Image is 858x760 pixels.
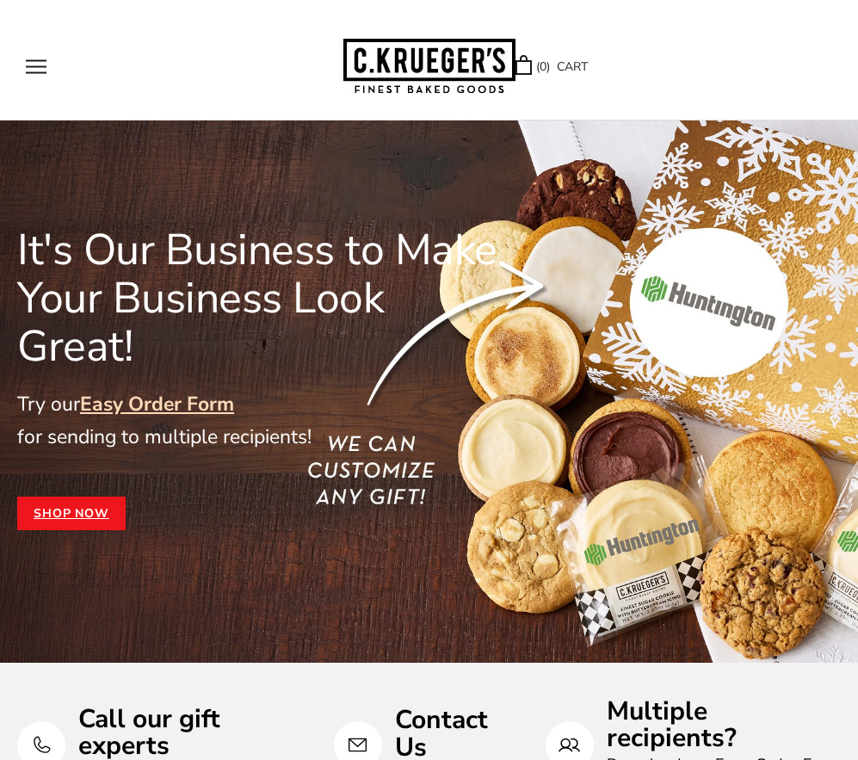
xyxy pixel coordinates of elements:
[31,734,52,756] img: Call our gift experts
[343,39,515,95] img: C.KRUEGER'S
[347,734,368,756] img: Contact Us
[78,706,308,759] p: Call our gift experts
[17,497,126,531] a: Shop Now
[515,57,588,77] a: (0) CART
[395,707,520,760] p: Contact Us
[26,59,46,74] button: Open navigation
[607,698,841,751] p: Multiple recipients?
[17,226,508,371] h1: It's Our Business to Make Your Business Look Great!
[80,391,234,417] a: Easy Order Form
[17,388,508,454] p: Try our for sending to multiple recipients!
[559,734,580,756] img: Multiple recipients?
